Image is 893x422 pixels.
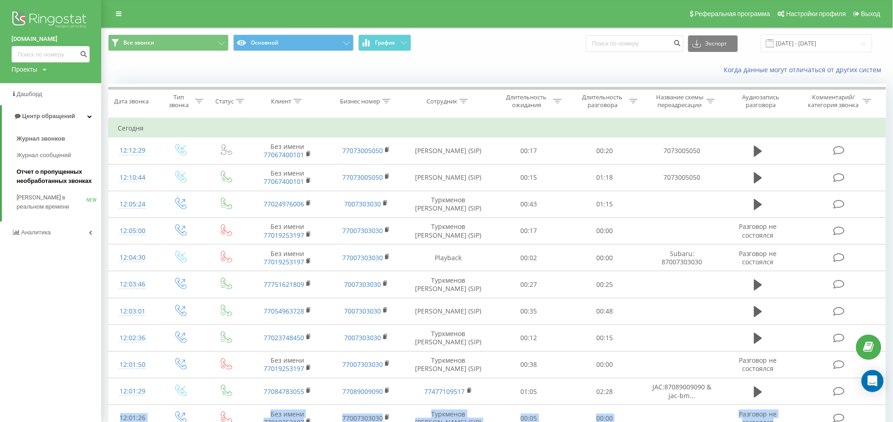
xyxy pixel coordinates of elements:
[248,164,327,191] td: Без имени
[165,93,193,109] div: Тип звонка
[567,137,643,164] td: 00:20
[118,142,148,160] div: 12:12:29
[17,134,65,143] span: Журнал звонков
[375,40,396,46] span: График
[586,35,684,52] input: Поиск по номеру
[491,137,567,164] td: 00:17
[264,150,304,159] a: 77067400101
[12,9,90,32] img: Ringostat logo
[491,351,567,378] td: 00:38
[567,351,643,378] td: 00:00
[342,226,383,235] a: 77007303030
[342,146,383,155] a: 77073005050
[643,137,722,164] td: 7073005050
[118,329,148,347] div: 12:02:36
[233,34,354,51] button: Основной
[17,131,101,147] a: Журнал звонков
[406,351,491,378] td: Туркменов [PERSON_NAME] (SIP)
[567,245,643,271] td: 00:00
[118,302,148,320] div: 12:03:01
[695,10,770,17] span: Реферальная программа
[12,34,90,44] a: [DOMAIN_NAME]
[567,191,643,217] td: 01:15
[248,351,327,378] td: Без имени
[118,169,148,187] div: 12:10:44
[567,164,643,191] td: 01:18
[406,137,491,164] td: [PERSON_NAME] (SIP)
[340,97,380,105] div: Бизнес номер
[109,119,886,137] td: Сегодня
[17,151,71,160] span: Журнал сообщений
[406,245,491,271] td: Playback
[264,280,304,289] a: 77751621809
[567,325,643,351] td: 00:15
[807,93,861,109] div: Комментарий/категория звонка
[724,65,886,74] a: Когда данные могут отличаться от других систем
[491,271,567,298] td: 00:27
[491,325,567,351] td: 00:12
[406,191,491,217] td: Туркменов [PERSON_NAME] (SIP)
[17,147,101,164] a: Журнал сообщений
[862,370,884,392] div: Open Intercom Messenger
[739,356,777,373] span: Разговор не состоялся
[123,39,154,46] span: Все звонки
[264,387,304,396] a: 77084783055
[342,253,383,262] a: 77007303030
[344,200,381,208] a: 7007303030
[271,97,291,105] div: Клиент
[491,164,567,191] td: 00:15
[118,275,148,293] div: 12:03:46
[739,249,777,266] span: Разговор не состоялся
[118,356,148,374] div: 12:01:50
[22,113,75,120] span: Центр обращений
[248,137,327,164] td: Без имени
[17,193,86,211] span: [PERSON_NAME] в реальном времени
[118,222,148,240] div: 12:05:00
[118,195,148,213] div: 12:05:24
[264,177,304,186] a: 77067400101
[491,298,567,325] td: 00:35
[114,97,149,105] div: Дата звонка
[264,364,304,373] a: 77019253197
[739,222,777,239] span: Разговор не состоялся
[264,200,304,208] a: 77024976006
[17,164,101,189] a: Отчет о пропущенных необработанных звонках
[643,245,722,271] td: Subaru: 87007303030
[688,35,738,52] button: Экспорт
[861,10,881,17] span: Выход
[567,298,643,325] td: 00:48
[567,271,643,298] td: 00:25
[108,34,229,51] button: Все звонки
[491,245,567,271] td: 00:02
[344,280,381,289] a: 7007303030
[406,325,491,351] td: Туркменов [PERSON_NAME] (SIP)
[358,34,411,51] button: График
[732,93,791,109] div: Аудиозапись разговора
[491,378,567,405] td: 01:05
[406,217,491,244] td: Туркменов [PERSON_NAME] (SIP)
[406,298,491,325] td: [PERSON_NAME] (SIP)
[578,93,627,109] div: Длительность разговора
[17,189,101,215] a: [PERSON_NAME] в реальном времениNEW
[342,173,383,182] a: 77073005050
[248,217,327,244] td: Без имени
[342,387,383,396] a: 77089009090
[21,229,51,236] span: Аналитика
[17,91,42,97] span: Дашборд
[264,307,304,315] a: 77054963728
[12,46,90,63] input: Поиск по номеру
[118,382,148,400] div: 12:01:29
[264,333,304,342] a: 77023748450
[248,245,327,271] td: Без имени
[567,378,643,405] td: 02:28
[406,271,491,298] td: Туркменов [PERSON_NAME] (SIP)
[342,360,383,369] a: 77007303030
[2,105,101,127] a: Центр обращений
[118,249,148,267] div: 12:04:30
[502,93,551,109] div: Длительность ожидания
[215,97,234,105] div: Статус
[17,167,97,186] span: Отчет о пропущенных необработанных звонках
[12,65,37,74] div: Проекты
[426,97,457,105] div: Сотрудник
[406,164,491,191] td: [PERSON_NAME] (SIP)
